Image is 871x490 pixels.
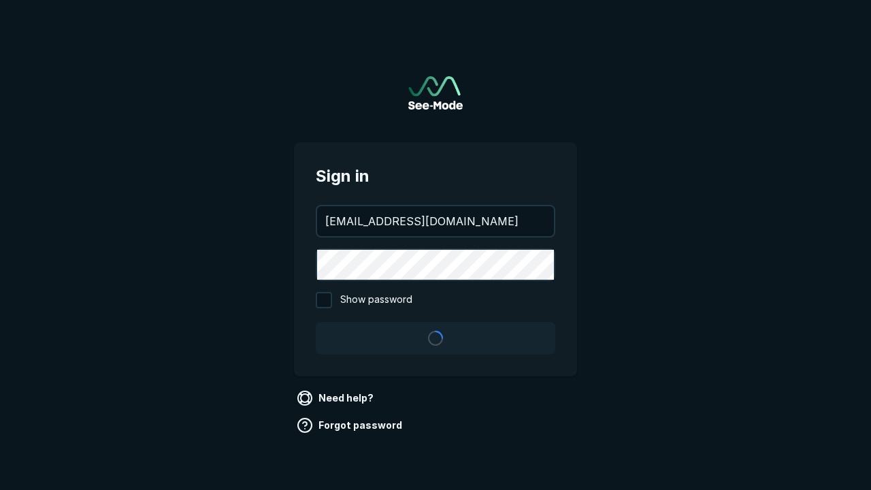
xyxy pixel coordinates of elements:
a: Go to sign in [408,76,463,110]
a: Need help? [294,387,379,409]
input: your@email.com [317,206,554,236]
a: Forgot password [294,414,408,436]
span: Sign in [316,164,555,189]
img: See-Mode Logo [408,76,463,110]
span: Show password [340,292,412,308]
